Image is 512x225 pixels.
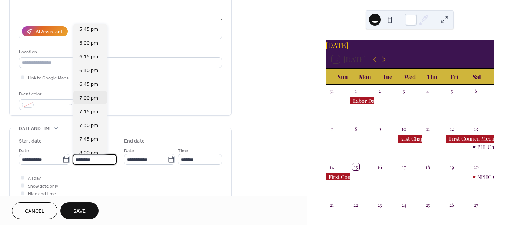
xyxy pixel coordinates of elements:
span: Date [19,147,29,155]
div: 25 [425,202,431,208]
span: Date [124,147,134,155]
div: 20 [472,163,479,170]
div: AI Assistant [36,28,63,36]
div: NPHC Cookout [470,173,494,180]
div: 18 [425,163,431,170]
div: First Council Meeting [326,173,350,180]
div: Sat [466,69,488,85]
span: 6:30 pm [79,67,98,75]
div: 19 [449,163,455,170]
span: Date and time [19,125,52,133]
div: Labor Day [350,97,374,104]
span: 5:45 pm [79,26,98,33]
div: 15 [352,163,359,170]
button: Save [60,202,99,219]
div: 16 [376,163,383,170]
div: Wed [399,69,421,85]
span: Hide end time [28,190,56,198]
div: Mon [354,69,376,85]
div: 14 [328,163,335,170]
div: Event color [19,90,74,98]
div: 13 [472,125,479,132]
span: 7:00 pm [79,94,98,102]
span: 6:45 pm [79,81,98,88]
div: 23 [376,202,383,208]
div: First Council Meeting [446,135,494,142]
div: 21st Chapter Anniversary [398,135,422,142]
div: Start date [19,137,42,145]
div: 17 [400,163,407,170]
div: Sun [332,69,354,85]
span: Time [178,147,188,155]
span: 7:45 pm [79,136,98,143]
div: 31 [328,87,335,94]
span: Show date only [28,182,58,190]
span: Cancel [25,208,44,215]
div: 6 [472,87,479,94]
div: 1 [352,87,359,94]
div: 24 [400,202,407,208]
div: 4 [425,87,431,94]
button: AI Assistant [22,26,68,36]
div: 22 [352,202,359,208]
div: 12 [449,125,455,132]
span: 6:00 pm [79,39,98,47]
div: Location [19,48,220,56]
div: 9 [376,125,383,132]
button: Cancel [12,202,57,219]
span: 7:30 pm [79,122,98,130]
span: Link to Google Maps [28,74,69,82]
div: 7 [328,125,335,132]
span: 6:15 pm [79,53,98,61]
span: Time [73,147,83,155]
span: All day [28,175,41,182]
div: PLL Chapter Meeting [470,143,494,150]
div: Tue [376,69,399,85]
div: Fri [443,69,465,85]
div: 5 [449,87,455,94]
span: 8:00 pm [79,149,98,157]
div: 26 [449,202,455,208]
div: 8 [352,125,359,132]
div: 27 [472,202,479,208]
div: Thu [421,69,443,85]
div: [DATE] [326,40,494,50]
div: 11 [425,125,431,132]
div: 10 [400,125,407,132]
div: 21 [328,202,335,208]
div: 2 [376,87,383,94]
span: Save [73,208,86,215]
div: 3 [400,87,407,94]
div: End date [124,137,145,145]
span: 7:15 pm [79,108,98,116]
